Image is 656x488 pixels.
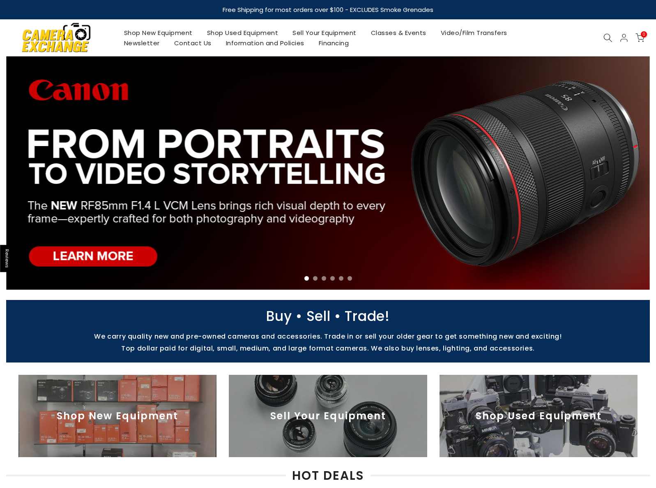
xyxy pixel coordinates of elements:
li: Page dot 1 [304,276,309,281]
li: Page dot 2 [313,276,318,281]
li: Page dot 5 [339,276,343,281]
a: Shop Used Equipment [200,28,285,38]
p: Buy • Sell • Trade! [2,312,654,320]
p: We carry quality new and pre-owned cameras and accessories. Trade in or sell your older gear to g... [2,332,654,340]
a: Newsletter [117,38,167,48]
a: Shop New Equipment [117,28,200,38]
li: Page dot 6 [348,276,352,281]
span: 0 [641,31,647,37]
a: Contact Us [167,38,219,48]
li: Page dot 3 [322,276,326,281]
a: Video/Film Transfers [433,28,514,38]
li: Page dot 4 [330,276,335,281]
p: Top dollar paid for digital, small, medium, and large format cameras. We also buy lenses, lightin... [2,344,654,352]
a: Information and Policies [219,38,311,48]
a: 0 [635,33,644,42]
strong: Free Shipping for most orders over $100 - EXCLUDES Smoke Grenades [223,5,433,14]
a: Sell Your Equipment [285,28,364,38]
a: Classes & Events [364,28,433,38]
a: Financing [311,38,356,48]
span: HOT DEALS [286,469,371,482]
